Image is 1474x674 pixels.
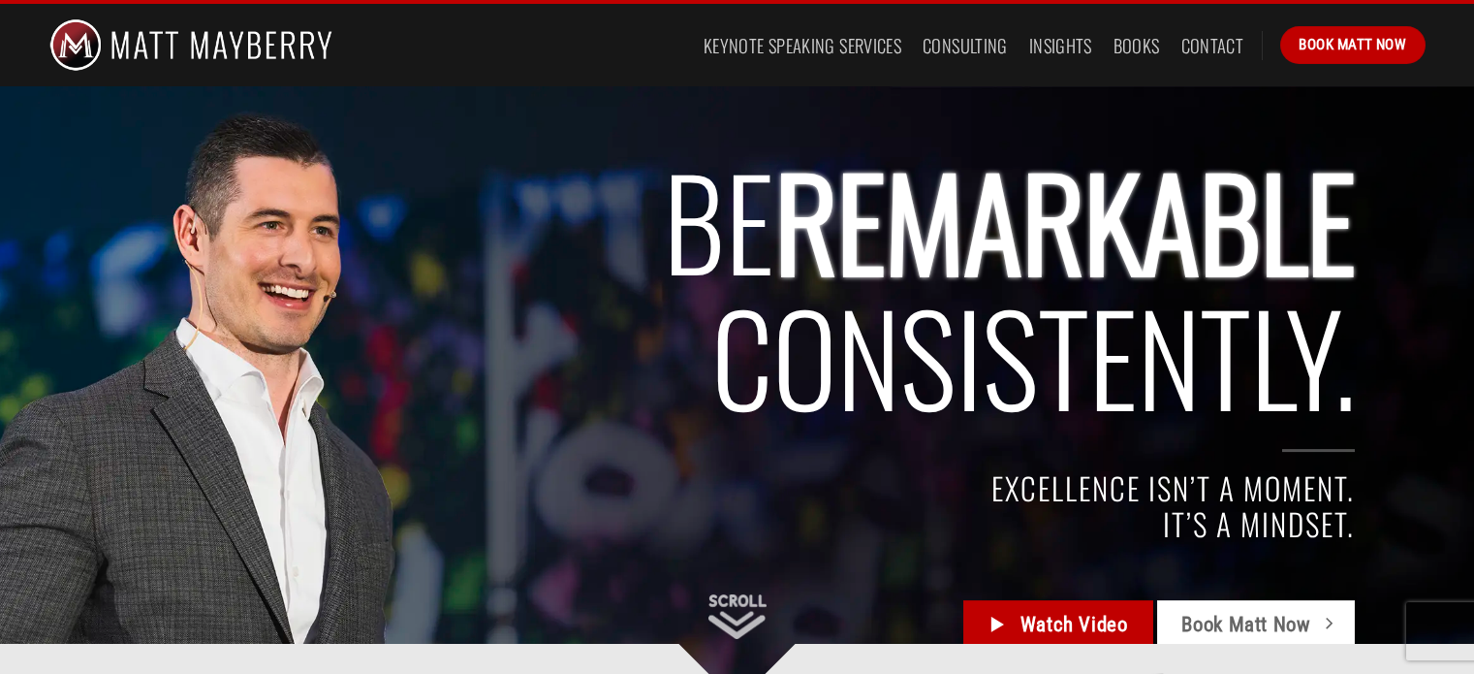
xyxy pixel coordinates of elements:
h4: EXCELLENCE ISN’T A MOMENT. [204,470,1356,506]
span: Book Matt Now [1299,33,1406,56]
span: Book Matt Now [1181,609,1310,641]
a: Contact [1181,28,1244,63]
a: Insights [1029,28,1092,63]
span: REMARKABLE [774,128,1355,311]
img: Scroll Down [708,594,767,639]
h2: BE [204,152,1356,425]
h4: IT’S A MINDSET. [204,506,1356,542]
a: Consulting [923,28,1008,63]
a: Keynote Speaking Services [704,28,901,63]
a: Books [1113,28,1160,63]
a: Watch Video [963,600,1152,651]
span: Consistently. [711,264,1355,447]
a: Book Matt Now [1157,600,1355,651]
span: Watch Video [1020,609,1128,641]
img: Matt Mayberry [49,4,333,86]
a: Book Matt Now [1280,26,1425,63]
